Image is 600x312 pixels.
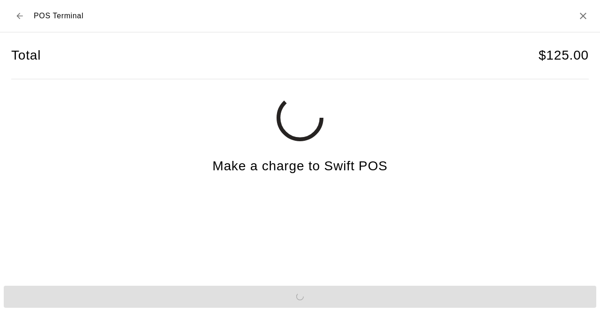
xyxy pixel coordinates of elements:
button: Back to checkout [11,8,28,24]
h4: Total [11,47,41,64]
h4: $ 125.00 [539,47,589,64]
div: POS Terminal [11,8,83,24]
h4: Make a charge to Swift POS [212,158,388,175]
button: Close [577,10,589,22]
